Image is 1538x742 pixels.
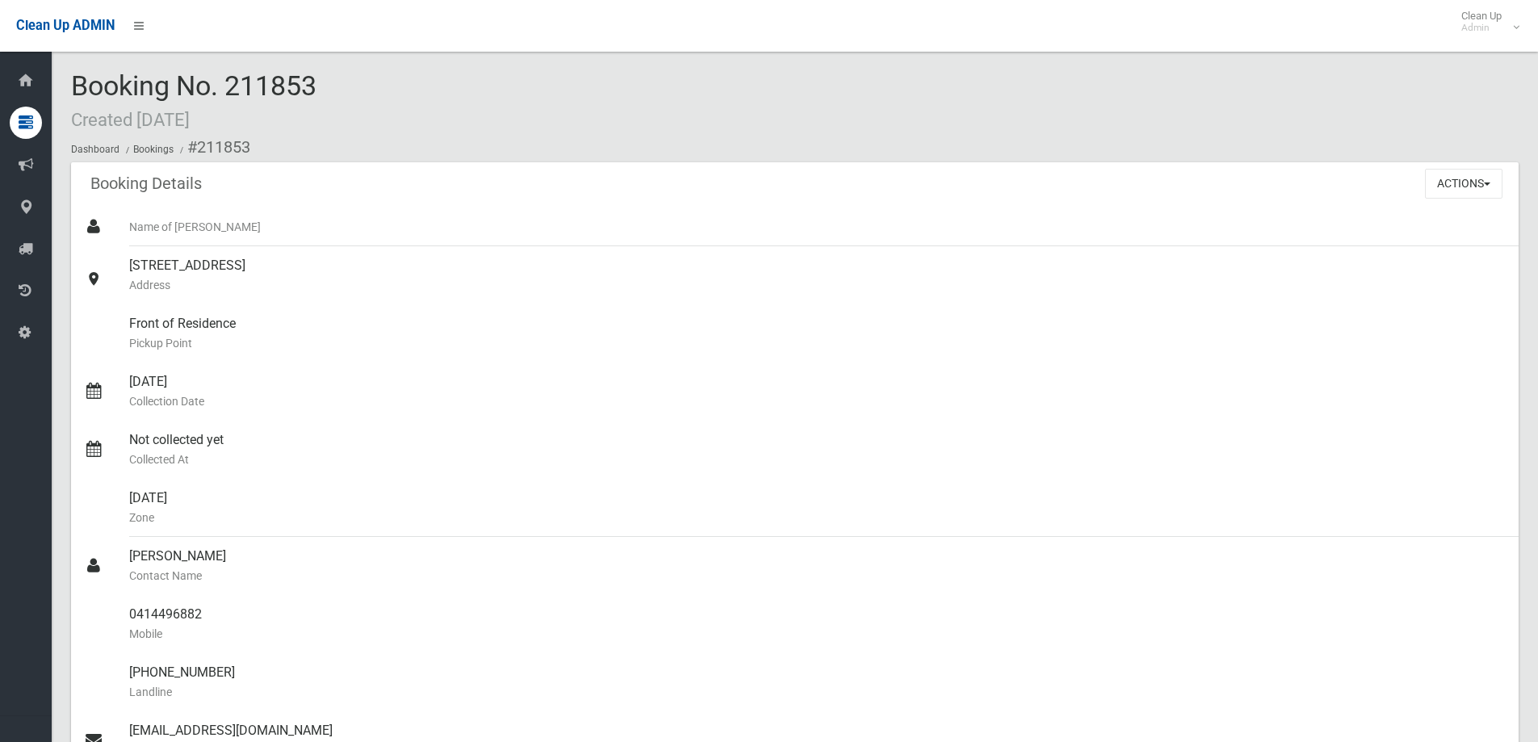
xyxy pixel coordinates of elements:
small: Landline [129,682,1506,702]
small: Mobile [129,624,1506,643]
div: Not collected yet [129,421,1506,479]
div: [PHONE_NUMBER] [129,653,1506,711]
small: Pickup Point [129,333,1506,353]
span: Clean Up ADMIN [16,18,115,33]
span: Booking No. 211853 [71,69,316,132]
div: Front of Residence [129,304,1506,363]
div: [PERSON_NAME] [129,537,1506,595]
small: Name of [PERSON_NAME] [129,217,1506,237]
li: #211853 [176,132,250,162]
div: 0414496882 [129,595,1506,653]
small: Zone [129,508,1506,527]
button: Actions [1425,169,1502,199]
span: Clean Up [1453,10,1518,34]
div: [DATE] [129,363,1506,421]
a: Dashboard [71,144,119,155]
small: Collected At [129,450,1506,469]
small: Collection Date [129,392,1506,411]
a: Bookings [133,144,174,155]
small: Contact Name [129,566,1506,585]
div: [DATE] [129,479,1506,537]
header: Booking Details [71,168,221,199]
small: Admin [1461,22,1502,34]
small: Address [129,275,1506,295]
div: [STREET_ADDRESS] [129,246,1506,304]
small: Created [DATE] [71,109,190,130]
